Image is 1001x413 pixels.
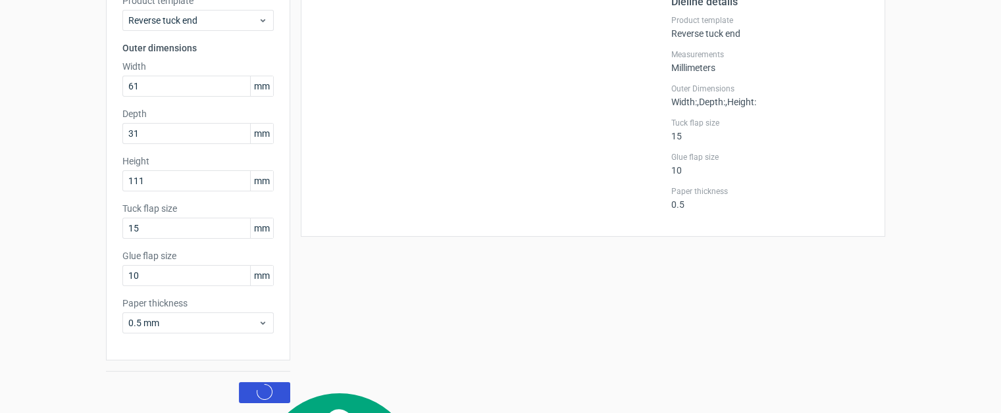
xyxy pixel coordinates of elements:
[671,84,869,94] label: Outer Dimensions
[250,124,273,143] span: mm
[128,14,258,27] span: Reverse tuck end
[671,97,697,107] span: Width :
[122,202,274,215] label: Tuck flap size
[250,171,273,191] span: mm
[122,107,274,120] label: Depth
[671,186,869,197] label: Paper thickness
[250,76,273,96] span: mm
[671,186,869,210] div: 0.5
[122,249,274,262] label: Glue flap size
[671,152,869,162] label: Glue flap size
[671,152,869,176] div: 10
[250,266,273,285] span: mm
[671,49,869,60] label: Measurements
[671,15,869,26] label: Product template
[671,118,869,128] label: Tuck flap size
[122,60,274,73] label: Width
[122,41,274,55] h3: Outer dimensions
[122,155,274,168] label: Height
[725,97,756,107] span: , Height :
[128,316,258,329] span: 0.5 mm
[671,15,869,39] div: Reverse tuck end
[697,97,725,107] span: , Depth :
[671,118,869,141] div: 15
[250,218,273,238] span: mm
[122,297,274,310] label: Paper thickness
[671,49,869,73] div: Millimeters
